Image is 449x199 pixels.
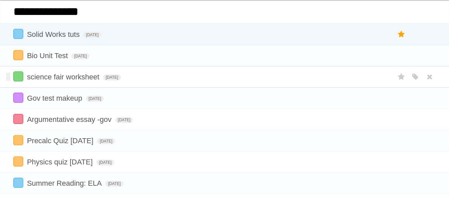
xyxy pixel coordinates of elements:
[395,29,408,40] label: Star task
[27,115,113,124] span: Argumentative essay -gov
[13,71,23,81] label: Done
[27,137,95,145] span: Precalc Quiz [DATE]
[13,178,23,188] label: Done
[86,96,104,102] span: [DATE]
[105,181,123,187] span: [DATE]
[115,117,133,123] span: [DATE]
[13,156,23,166] label: Done
[97,138,115,144] span: [DATE]
[27,30,81,39] span: Solid Works tuts
[13,135,23,145] label: Done
[13,29,23,39] label: Done
[13,114,23,124] label: Done
[71,53,89,59] span: [DATE]
[83,32,101,38] span: [DATE]
[27,51,69,60] span: Bio Unit Test
[395,71,408,82] label: Star task
[27,158,94,166] span: Physics quiz [DATE]
[96,159,114,165] span: [DATE]
[13,93,23,103] label: Done
[27,179,103,187] span: Summer Reading: ELA
[27,94,84,102] span: Gov test makeup
[13,50,23,60] label: Done
[27,73,101,81] span: science fair worksheet
[103,74,121,80] span: [DATE]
